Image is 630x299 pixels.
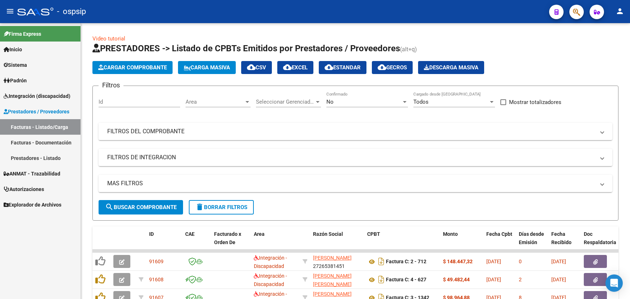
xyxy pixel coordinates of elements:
[551,231,572,245] span: Fecha Recibido
[92,61,173,74] button: Cargar Comprobante
[99,80,123,90] h3: Filtros
[377,274,386,285] i: Descargar documento
[413,99,429,105] span: Todos
[386,277,426,283] strong: Factura C: 4 - 627
[519,259,522,264] span: 0
[443,231,458,237] span: Monto
[107,127,595,135] mat-panel-title: FILTROS DEL COMPROBANTE
[364,226,440,258] datatable-header-cell: CPBT
[107,179,595,187] mat-panel-title: MAS FILTROS
[211,226,251,258] datatable-header-cell: Facturado x Orden De
[605,274,623,292] div: Open Intercom Messenger
[99,123,612,140] mat-expansion-panel-header: FILTROS DEL COMPROBANTE
[283,63,292,71] mat-icon: cloud_download
[99,200,183,214] button: Buscar Comprobante
[4,30,41,38] span: Firma Express
[326,99,334,105] span: No
[99,175,612,192] mat-expansion-panel-header: MAS FILTROS
[254,273,287,287] span: Integración - Discapacidad
[367,231,380,237] span: CPBT
[107,153,595,161] mat-panel-title: FILTROS DE INTEGRACION
[149,277,164,282] span: 91608
[313,273,352,287] span: [PERSON_NAME] [PERSON_NAME]
[254,255,287,269] span: Integración - Discapacidad
[372,61,413,74] button: Gecros
[548,226,581,258] datatable-header-cell: Fecha Recibido
[182,226,211,258] datatable-header-cell: CAE
[519,231,544,245] span: Días desde Emisión
[4,45,22,53] span: Inicio
[443,277,470,282] strong: $ 49.482,44
[4,108,69,116] span: Prestadores / Proveedores
[4,170,60,178] span: ANMAT - Trazabilidad
[146,226,182,258] datatable-header-cell: ID
[483,226,516,258] datatable-header-cell: Fecha Cpbt
[319,61,366,74] button: Estandar
[98,64,167,71] span: Cargar Comprobante
[4,77,27,84] span: Padrón
[443,259,473,264] strong: $ 148.447,32
[310,226,364,258] datatable-header-cell: Razón Social
[313,272,361,287] div: 27147620999
[256,99,314,105] span: Seleccionar Gerenciador
[277,61,313,74] button: EXCEL
[247,64,266,71] span: CSV
[178,61,236,74] button: Carga Masiva
[313,255,352,261] span: [PERSON_NAME]
[6,7,14,16] mat-icon: menu
[486,277,501,282] span: [DATE]
[185,231,195,237] span: CAE
[378,63,386,71] mat-icon: cloud_download
[424,64,478,71] span: Descarga Masiva
[377,256,386,267] i: Descargar documento
[509,98,561,107] span: Mostrar totalizadores
[418,61,484,74] button: Descarga Masiva
[105,204,177,211] span: Buscar Comprobante
[241,61,272,74] button: CSV
[189,200,254,214] button: Borrar Filtros
[4,201,61,209] span: Explorador de Archivos
[195,203,204,211] mat-icon: delete
[186,99,244,105] span: Area
[4,185,44,193] span: Autorizaciones
[418,61,484,74] app-download-masive: Descarga masiva de comprobantes (adjuntos)
[247,63,256,71] mat-icon: cloud_download
[325,63,333,71] mat-icon: cloud_download
[4,92,70,100] span: Integración (discapacidad)
[57,4,86,19] span: - ospsip
[519,277,522,282] span: 2
[149,231,154,237] span: ID
[251,226,300,258] datatable-header-cell: Area
[616,7,624,16] mat-icon: person
[313,254,361,269] div: 27265381451
[325,64,361,71] span: Estandar
[378,64,407,71] span: Gecros
[313,231,343,237] span: Razón Social
[551,259,566,264] span: [DATE]
[195,204,247,211] span: Borrar Filtros
[214,231,241,245] span: Facturado x Orden De
[4,61,27,69] span: Sistema
[400,46,417,53] span: (alt+q)
[551,277,566,282] span: [DATE]
[99,149,612,166] mat-expansion-panel-header: FILTROS DE INTEGRACION
[486,231,512,237] span: Fecha Cpbt
[149,259,164,264] span: 91609
[516,226,548,258] datatable-header-cell: Días desde Emisión
[386,259,426,265] strong: Factura C: 2 - 712
[584,231,616,245] span: Doc Respaldatoria
[581,226,624,258] datatable-header-cell: Doc Respaldatoria
[254,231,265,237] span: Area
[184,64,230,71] span: Carga Masiva
[486,259,501,264] span: [DATE]
[105,203,114,211] mat-icon: search
[440,226,483,258] datatable-header-cell: Monto
[92,35,125,42] a: Video tutorial
[283,64,308,71] span: EXCEL
[92,43,400,53] span: PRESTADORES -> Listado de CPBTs Emitidos por Prestadores / Proveedores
